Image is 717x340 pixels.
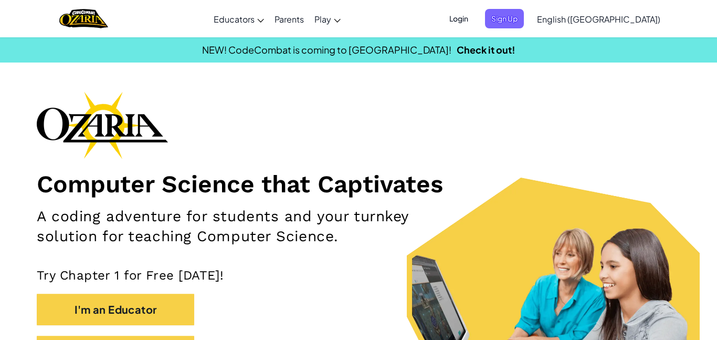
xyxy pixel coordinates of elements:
[214,14,255,25] span: Educators
[37,91,168,159] img: Ozaria branding logo
[37,267,680,283] p: Try Chapter 1 for Free [DATE]!
[202,44,451,56] span: NEW! CodeCombat is coming to [GEOGRAPHIC_DATA]!
[59,8,108,29] a: Ozaria by CodeCombat logo
[269,5,309,33] a: Parents
[314,14,331,25] span: Play
[537,14,660,25] span: English ([GEOGRAPHIC_DATA])
[309,5,346,33] a: Play
[485,9,524,28] button: Sign Up
[443,9,475,28] button: Login
[37,294,194,325] button: I'm an Educator
[532,5,666,33] a: English ([GEOGRAPHIC_DATA])
[37,207,468,246] h2: A coding adventure for students and your turnkey solution for teaching Computer Science.
[208,5,269,33] a: Educators
[457,44,515,56] a: Check it out!
[59,8,108,29] img: Home
[37,169,680,199] h1: Computer Science that Captivates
